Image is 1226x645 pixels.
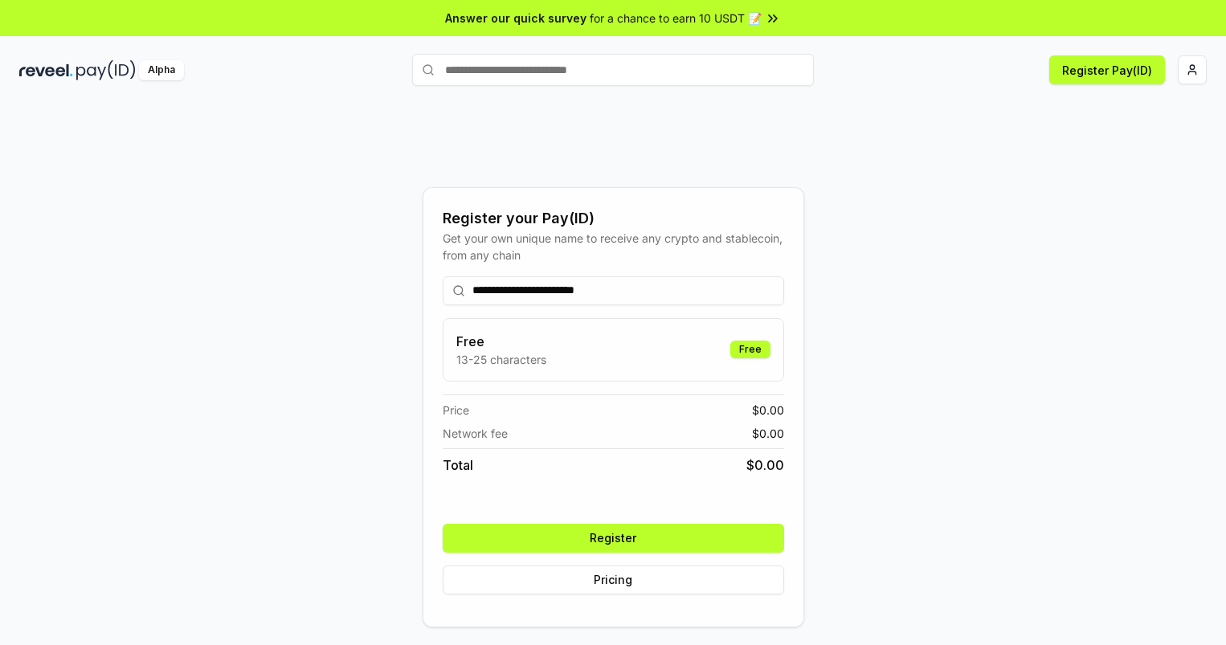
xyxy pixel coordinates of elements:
[445,10,586,27] span: Answer our quick survey
[752,402,784,418] span: $ 0.00
[456,332,546,351] h3: Free
[443,230,784,263] div: Get your own unique name to receive any crypto and stablecoin, from any chain
[443,402,469,418] span: Price
[19,60,73,80] img: reveel_dark
[139,60,184,80] div: Alpha
[443,207,784,230] div: Register your Pay(ID)
[590,10,762,27] span: for a chance to earn 10 USDT 📝
[746,455,784,475] span: $ 0.00
[456,351,546,368] p: 13-25 characters
[76,60,136,80] img: pay_id
[443,425,508,442] span: Network fee
[443,565,784,594] button: Pricing
[752,425,784,442] span: $ 0.00
[1049,55,1165,84] button: Register Pay(ID)
[730,341,770,358] div: Free
[443,524,784,553] button: Register
[443,455,473,475] span: Total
